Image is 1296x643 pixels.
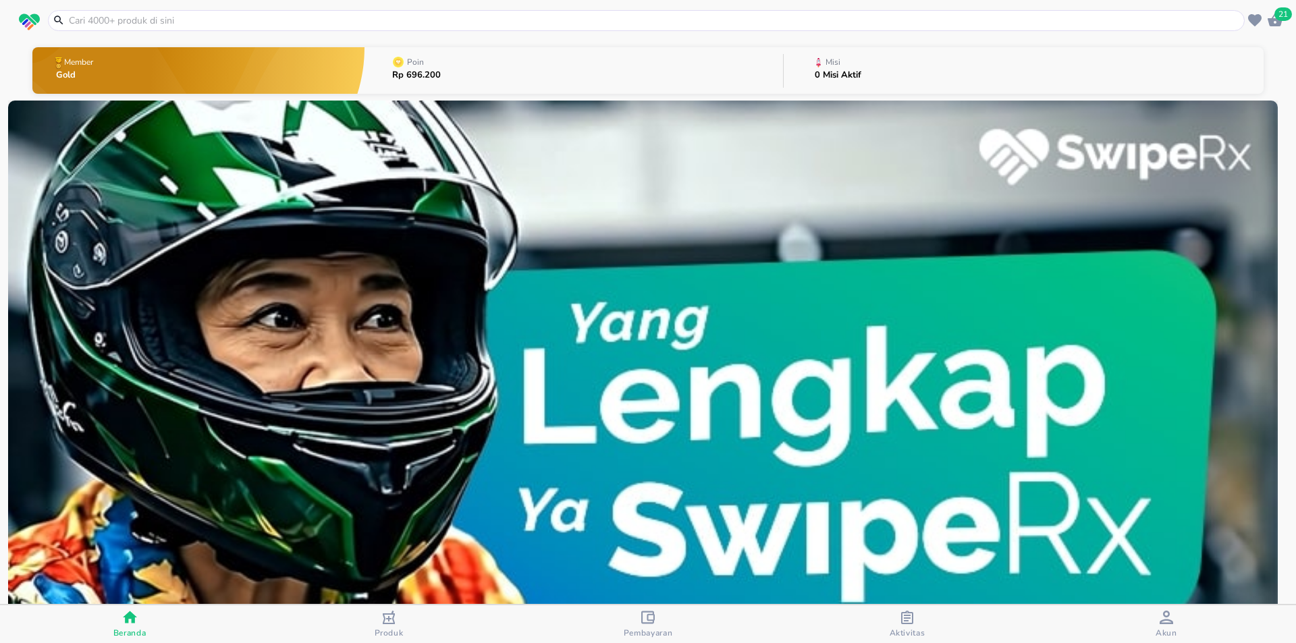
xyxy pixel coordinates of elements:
[1265,10,1285,30] button: 21
[890,627,925,638] span: Aktivitas
[1156,627,1177,638] span: Akun
[1037,605,1296,643] button: Akun
[392,71,441,80] p: Rp 696.200
[364,44,783,97] button: PoinRp 696.200
[375,627,404,638] span: Produk
[113,627,146,638] span: Beranda
[778,605,1037,643] button: Aktivitas
[1274,7,1292,21] span: 21
[64,58,93,66] p: Member
[518,605,778,643] button: Pembayaran
[259,605,518,643] button: Produk
[624,627,673,638] span: Pembayaran
[32,44,364,97] button: MemberGold
[826,58,840,66] p: Misi
[407,58,424,66] p: Poin
[19,13,40,31] img: logo_swiperx_s.bd005f3b.svg
[67,13,1241,28] input: Cari 4000+ produk di sini
[784,44,1264,97] button: Misi0 Misi Aktif
[815,71,861,80] p: 0 Misi Aktif
[56,71,96,80] p: Gold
